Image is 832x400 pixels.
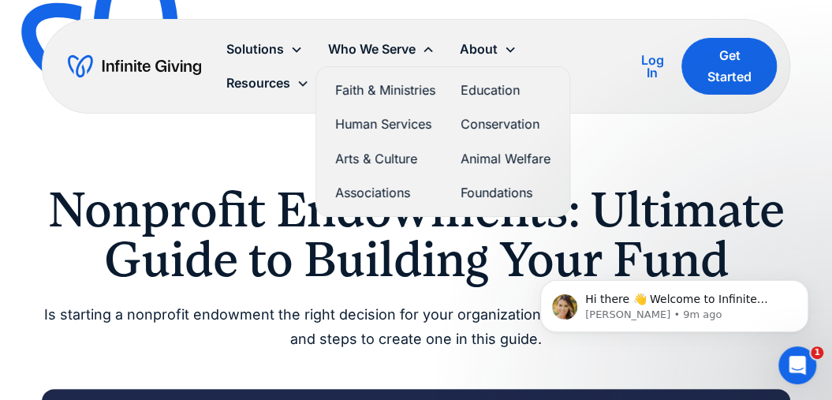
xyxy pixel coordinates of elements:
[636,54,670,79] div: Log In
[461,148,550,170] a: Animal Welfare
[214,66,322,100] div: Resources
[226,73,290,94] div: Resources
[328,39,416,60] div: Who We Serve
[68,54,201,79] a: home
[778,346,816,384] iframe: Intercom live chat
[42,185,791,284] h1: Nonprofit Endowments: Ultimate Guide to Building Your Fund
[315,32,447,66] div: Who We Serve
[335,148,435,170] a: Arts & Culture
[461,182,550,204] a: Foundations
[811,346,823,359] span: 1
[681,38,777,95] a: Get Started
[636,50,670,82] a: Log In
[335,182,435,204] a: Associations
[461,80,550,101] a: Education
[42,303,791,351] div: Is starting a nonprofit endowment the right decision for your organization? Explore the basics, c...
[226,39,284,60] div: Solutions
[214,32,315,66] div: Solutions
[335,114,435,135] a: Human Services
[447,32,529,66] div: About
[461,114,550,135] a: Conservation
[315,66,570,217] nav: Who We Serve
[517,247,832,357] iframe: Intercom notifications message
[335,80,435,101] a: Faith & Ministries
[460,39,498,60] div: About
